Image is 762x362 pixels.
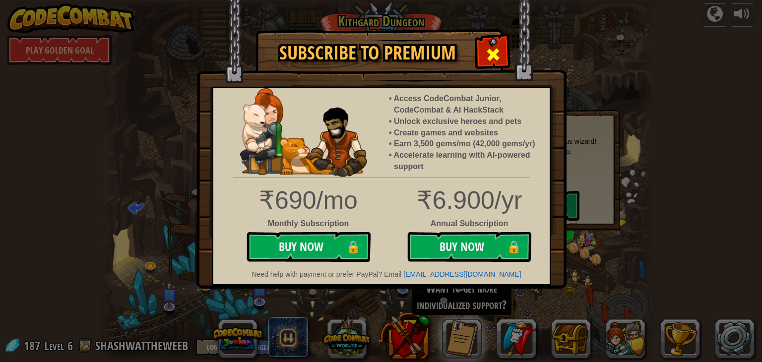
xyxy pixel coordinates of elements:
button: Buy Now🔒 [407,232,531,262]
a: [EMAIL_ADDRESS][DOMAIN_NAME] [403,270,521,278]
li: Create games and websites [394,127,540,139]
div: Annual Subscription [206,218,557,230]
li: Access CodeCombat Junior, CodeCombat & AI HackStack [394,93,540,116]
span: Need help with payment or prefer PayPal? Email [252,270,401,278]
div: Monthly Subscription [243,218,374,230]
div: ₹6.900/yr [206,183,557,218]
li: Earn 3,500 gems/mo (42,000 gems/yr) [394,138,540,150]
li: Accelerate learning with AI-powered support [394,150,540,173]
div: ₹690/mo [243,183,374,218]
button: Buy Now🔒 [247,232,371,262]
img: anya-and-nando-pet.webp [240,88,367,177]
h1: Subscribe to Premium [266,43,469,63]
li: Unlock exclusive heroes and pets [394,116,540,127]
